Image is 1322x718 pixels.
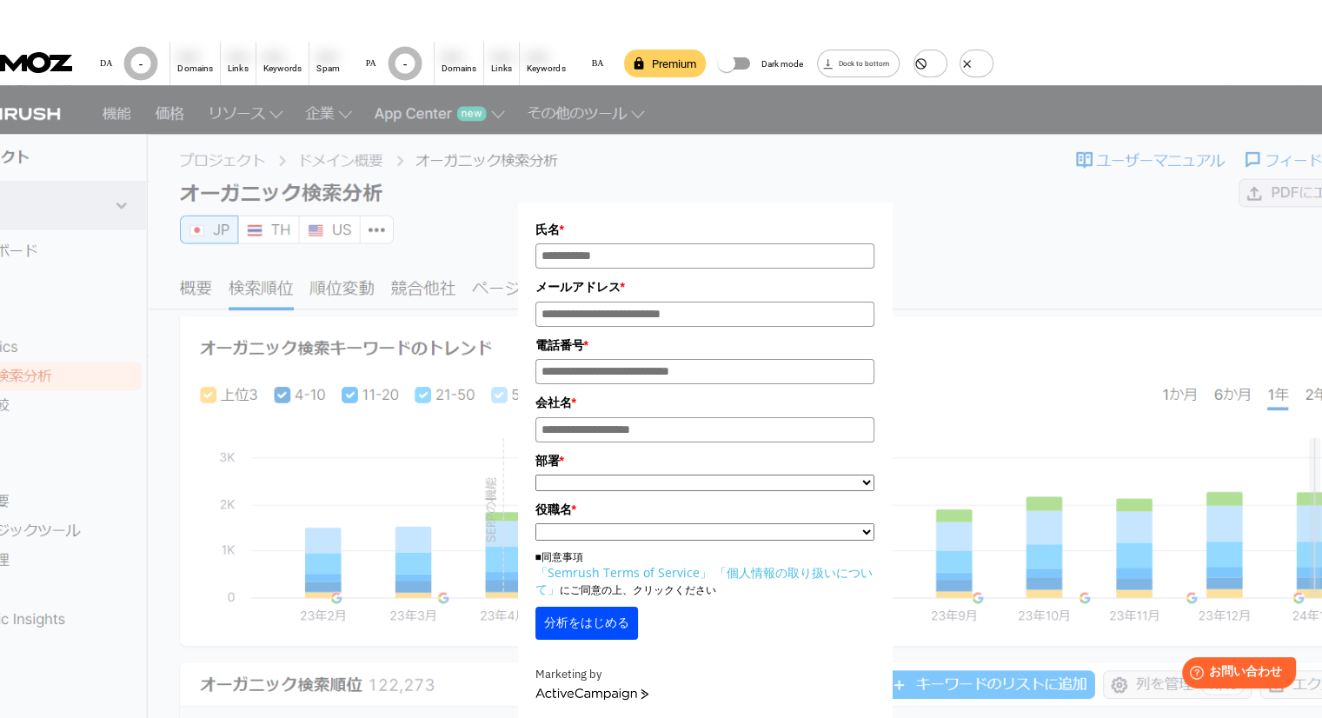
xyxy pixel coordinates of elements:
p: ■同意事項 にご同意の上、クリックください [535,549,874,598]
text: - [402,57,407,70]
label: 会社名 [535,393,874,412]
div: ドメイン: [DOMAIN_NAME] [45,45,201,61]
h1: BA [592,59,604,68]
span: Dark mode [761,57,803,70]
div: Marketing by [535,666,874,684]
h2: Number of unique external linking domains. Two or more links from the same website are counted as... [177,53,213,62]
h2: Represents the percentage of sites with similar features we've found to be penalized or banned by... [316,53,339,62]
img: website_grey.svg [28,45,42,61]
h1: DA [100,59,112,68]
div: ドメイン概要 [78,104,145,116]
img: tab_keywords_by_traffic_grey.svg [183,103,196,116]
h2: Number of unique pages linking to a target. Two or more links from the same page on a website are... [228,53,248,62]
div: v 4.0.25 [49,28,85,42]
img: tab_domain_overview_orange.svg [59,103,73,116]
div: Brand Authority™ is a score (1-100) developed by Moz that measures the total strength of a brand. [592,59,604,68]
text: - [139,57,143,70]
label: 部署 [535,451,874,470]
h2: Number of keywords for which this site ranks within the top 50 positions on Google US. [527,53,566,62]
div: Predicts a root domain's ranking potential relative to the domains in our index. [100,42,163,85]
h1: PA [366,59,376,68]
img: logo_orange.svg [28,28,42,42]
svg: Close toolbar [960,57,973,70]
a: 「Semrush Terms of Service」 [535,564,712,581]
a: 「個人情報の取り扱いについて」 [535,564,873,597]
label: メールアドレス [535,277,874,296]
p: Domains [177,62,213,75]
svg: Hide MozBar on this domain [914,57,927,70]
p: Keywords [263,62,302,75]
p: Domains [442,62,477,75]
span: Premium [641,58,706,70]
div: Predicts a page's ranking potential in search engines based on an algorithm of link metrics. [366,42,427,85]
h2: Number of unique pages linking to a target. Two or more links from the same page on a website are... [491,53,511,62]
p: Keywords [527,62,566,75]
label: 役職名 [535,500,874,519]
p: Links [228,62,248,75]
div: キーワード流入 [202,104,280,116]
div: Hide MozBar on this domain [913,50,947,77]
div: Dock to bottom [817,50,900,77]
p: Links [491,62,511,75]
p: Spam [316,62,339,75]
h2: Number of unique external linking domains. Two or more links from the same website are counted as... [442,53,477,62]
div: Close toolbar [960,50,993,77]
label: 電話番号 [535,336,874,355]
button: 分析をはじめる [535,607,638,640]
h2: Number of keywords for which this site ranks within the top 50 positions on Google US. [263,53,302,62]
span: Dock to bottom [829,60,899,67]
iframe: Help widget launcher [1167,650,1303,699]
label: 氏名 [535,220,874,239]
